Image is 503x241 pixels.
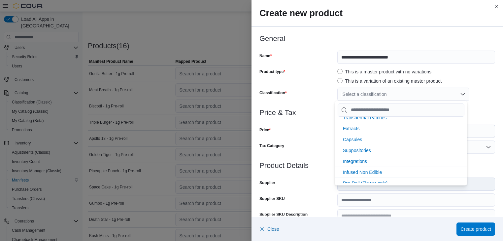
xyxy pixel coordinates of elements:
[259,180,275,185] label: Supplier
[343,159,367,164] span: Integrations
[259,196,285,201] label: Supplier SKU
[343,126,360,131] span: Extracts
[338,103,464,117] input: Chip List selector
[259,35,495,43] h3: General
[259,222,279,236] button: Close
[343,181,387,186] span: Pre-Roll (Flower only)
[259,109,495,117] h3: Price & Tax
[343,137,362,142] span: Capsules
[460,226,491,232] span: Create product
[337,77,442,85] label: This is a variation of an existing master product
[259,162,495,170] h3: Product Details
[456,222,495,236] button: Create product
[492,3,500,11] button: Close this dialog
[259,8,495,19] h2: Create new product
[337,68,431,76] label: This is a master product with no variations
[259,53,272,59] label: Name
[343,170,382,175] span: Infused Non Edible
[259,127,271,133] label: Price
[259,69,285,74] label: Product type
[259,90,287,96] label: Classification
[267,226,279,232] span: Close
[343,115,387,120] span: Transdermal Patches
[259,212,308,217] label: Supplier SKU Description
[259,143,284,148] label: Tax Category
[343,148,371,153] span: Suppositories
